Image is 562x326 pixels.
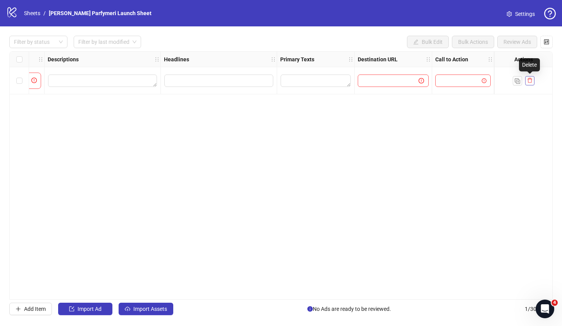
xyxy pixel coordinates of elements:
[497,36,537,48] button: Review Ads
[48,74,157,87] div: Edit values
[159,52,160,67] div: Resize Descriptions column
[353,57,359,62] span: holder
[78,306,102,312] span: Import Ad
[527,78,533,83] span: delete
[276,57,281,62] span: holder
[9,303,52,315] button: Add Item
[352,52,354,67] div: Resize Primary Texts column
[536,300,554,318] iframe: Intercom live chat
[540,36,553,48] button: Configure table settings
[431,57,436,62] span: holder
[154,57,160,62] span: holder
[43,57,49,62] span: holder
[280,74,351,87] div: Edit values
[307,305,391,313] span: No Ads are ready to be reviewed.
[164,55,189,64] strong: Headlines
[544,39,549,45] span: control
[119,303,173,315] button: Import Assets
[22,9,42,17] a: Sheets
[419,78,424,83] span: exclamation-circle
[515,10,535,18] span: Settings
[280,55,314,64] strong: Primary Texts
[493,57,498,62] span: holder
[48,55,79,64] strong: Descriptions
[275,52,277,67] div: Resize Headlines column
[10,67,29,94] div: Select row 1
[348,57,353,62] span: holder
[426,57,431,62] span: holder
[47,9,153,17] a: [PERSON_NAME] Parfymeri Launch Sheet
[452,36,494,48] button: Bulk Actions
[515,78,520,84] img: Duplicate
[307,306,313,312] span: info-circle
[164,74,274,87] div: Edit values
[513,76,522,85] button: Duplicate
[482,78,486,83] span: exclamation-circle
[407,36,449,48] button: Bulk Edit
[271,57,276,62] span: holder
[58,303,112,315] button: Import Ad
[519,58,540,71] div: Delete
[43,9,46,17] li: /
[42,52,44,67] div: Resize Assets column
[500,8,541,20] a: Settings
[16,306,21,312] span: plus
[488,57,493,62] span: holder
[525,305,553,313] span: 1 / 300 items
[514,55,533,64] strong: Actions
[544,8,556,19] span: question-circle
[38,57,43,62] span: holder
[69,306,74,312] span: import
[125,306,130,312] span: cloud-upload
[10,52,29,67] div: Select all rows
[430,52,432,67] div: Resize Destination URL column
[552,300,558,306] span: 4
[160,57,165,62] span: holder
[31,78,39,83] span: exclamation-circle
[435,55,468,64] strong: Call to Action
[24,306,46,312] span: Add Item
[492,52,494,67] div: Resize Call to Action column
[358,55,398,64] strong: Destination URL
[133,306,167,312] span: Import Assets
[507,11,512,17] span: setting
